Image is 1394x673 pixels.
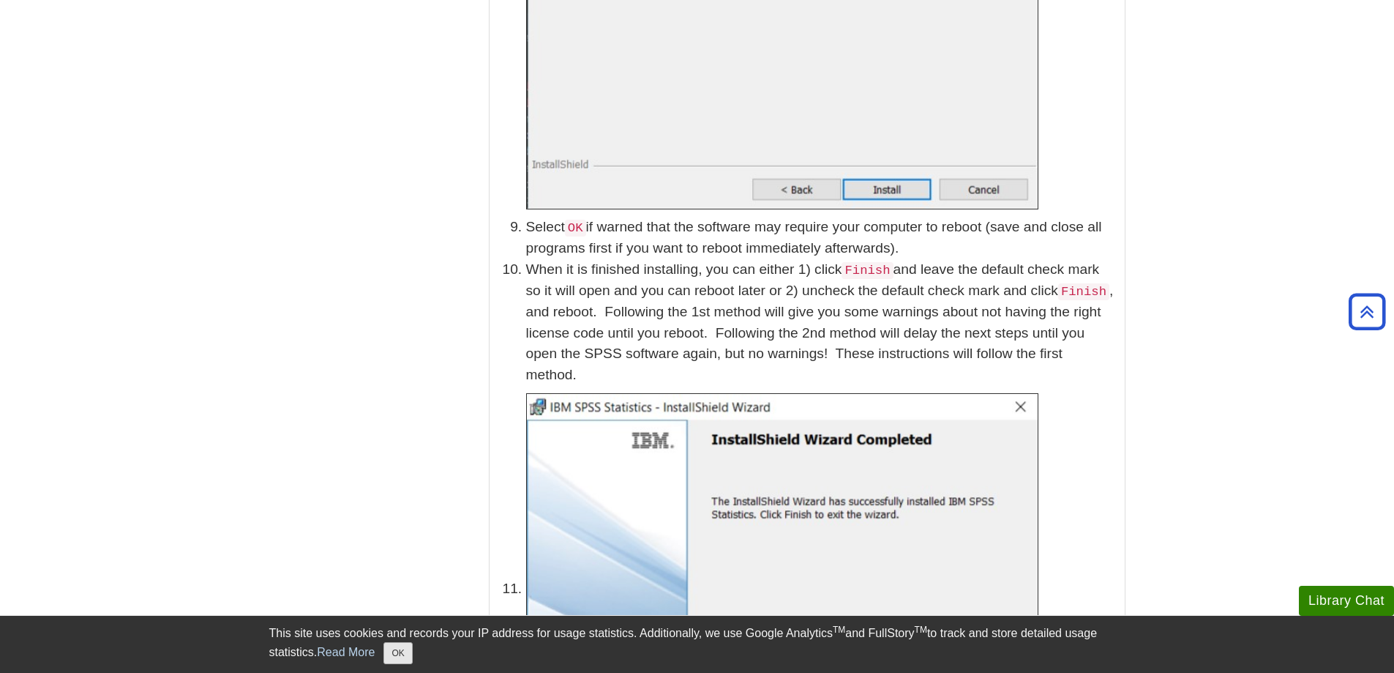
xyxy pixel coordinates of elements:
[842,262,893,279] code: Finish
[383,642,412,664] button: Close
[526,217,1117,259] li: Select if warned that the software may require your computer to reboot (save and close all progra...
[269,625,1125,664] div: This site uses cookies and records your IP address for usage statistics. Additionally, we use Goo...
[565,220,586,237] code: OK
[317,646,375,658] a: Read More
[1299,586,1394,616] button: Library Chat
[833,625,845,635] sup: TM
[1058,283,1109,300] code: Finish
[526,259,1117,386] p: When it is finished installing, you can either 1) click and leave the default check mark so it wi...
[1344,302,1390,321] a: Back to Top
[915,625,927,635] sup: TM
